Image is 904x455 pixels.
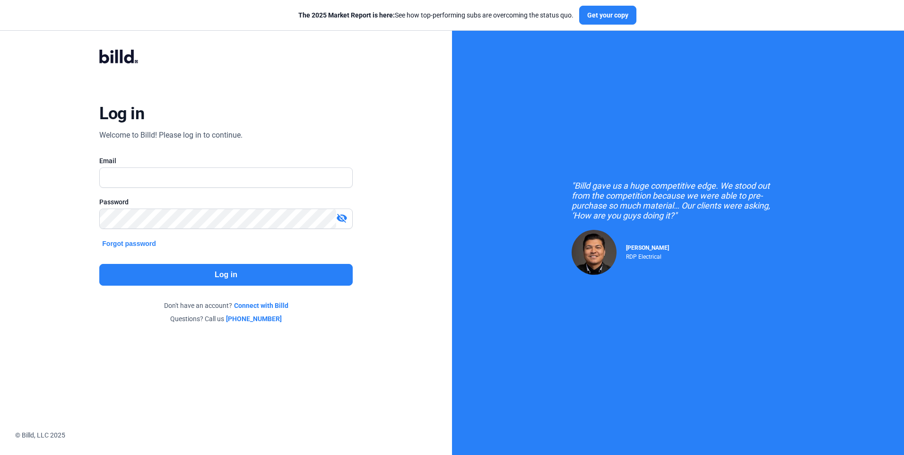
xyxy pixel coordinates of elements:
span: [PERSON_NAME] [626,245,669,251]
button: Forgot password [99,238,159,249]
img: Raul Pacheco [572,230,617,275]
div: RDP Electrical [626,251,669,260]
a: Connect with Billd [234,301,288,310]
div: Don't have an account? [99,301,352,310]
div: "Billd gave us a huge competitive edge. We stood out from the competition because we were able to... [572,181,784,220]
button: Get your copy [579,6,636,25]
button: Log in [99,264,352,286]
div: Password [99,197,352,207]
a: [PHONE_NUMBER] [226,314,282,324]
div: Questions? Call us [99,314,352,324]
mat-icon: visibility_off [336,212,348,224]
div: Email [99,156,352,166]
span: The 2025 Market Report is here: [298,11,395,19]
div: Welcome to Billd! Please log in to continue. [99,130,243,141]
div: Log in [99,103,144,124]
div: See how top-performing subs are overcoming the status quo. [298,10,574,20]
